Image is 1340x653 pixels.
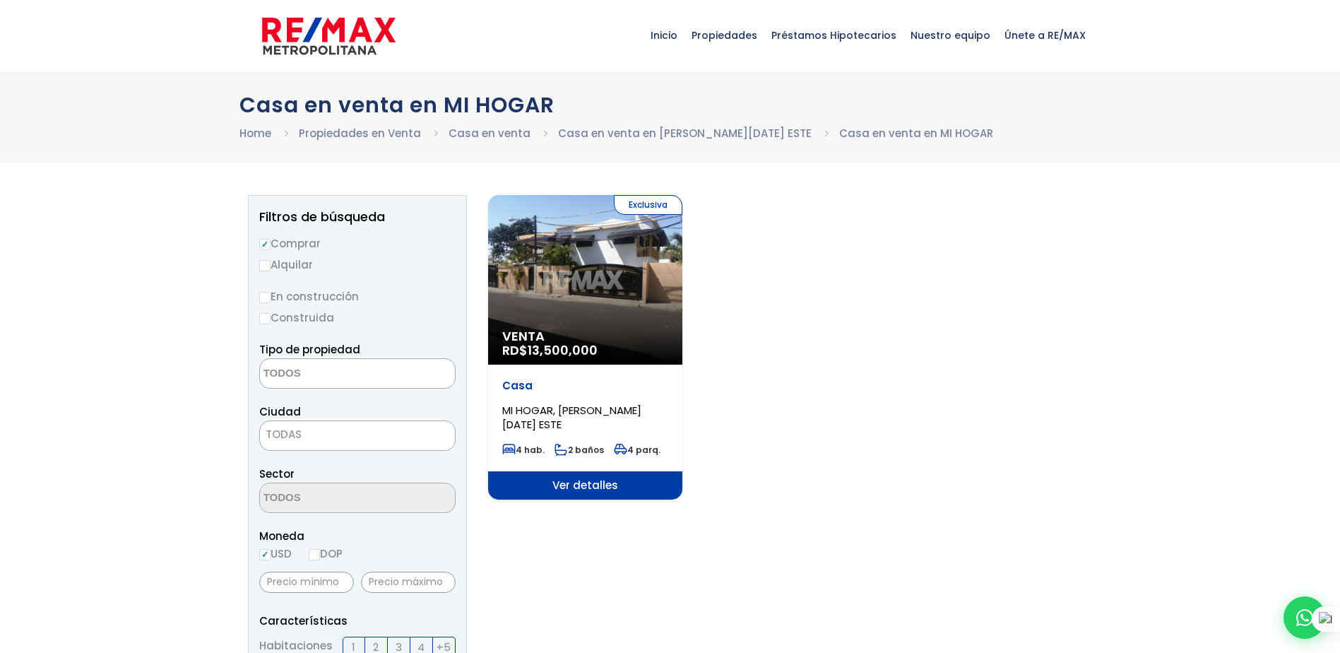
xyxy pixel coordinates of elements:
h2: Filtros de búsqueda [259,210,456,224]
span: Préstamos Hipotecarios [764,14,903,57]
span: Nuestro equipo [903,14,997,57]
label: Comprar [259,235,456,252]
span: Inicio [644,14,684,57]
input: DOP [309,549,320,560]
label: Construida [259,309,456,326]
img: remax-metropolitana-logo [262,15,396,57]
span: 2 baños [555,444,604,456]
span: 4 parq. [614,444,660,456]
span: Ver detalles [488,471,682,500]
a: Casa en venta en [PERSON_NAME][DATE] ESTE [558,126,812,141]
span: 4 hab. [502,444,545,456]
span: Venta [502,329,668,343]
a: Exclusiva Venta RD$13,500,000 Casa MI HOGAR, [PERSON_NAME][DATE] ESTE 4 hab. 2 baños 4 parq. Ver ... [488,195,682,500]
textarea: Search [260,483,397,514]
label: DOP [309,545,343,563]
label: USD [259,545,292,563]
span: TODAS [259,420,456,451]
span: RD$ [502,341,598,359]
input: Precio máximo [361,572,456,593]
input: Precio mínimo [259,572,354,593]
span: Moneda [259,527,456,545]
label: En construcción [259,288,456,305]
p: Casa [502,379,668,393]
a: Home [239,126,271,141]
span: TODAS [266,427,302,442]
span: 13,500,000 [528,341,598,359]
input: Alquilar [259,260,271,271]
input: Comprar [259,239,271,250]
span: Tipo de propiedad [259,342,360,357]
input: En construcción [259,292,271,303]
span: Ciudad [259,404,301,419]
a: Propiedades en Venta [299,126,421,141]
span: MI HOGAR, [PERSON_NAME][DATE] ESTE [502,403,641,432]
span: Propiedades [684,14,764,57]
span: Exclusiva [614,195,682,215]
a: Casa en venta [449,126,530,141]
input: Construida [259,313,271,324]
p: Características [259,612,456,630]
textarea: Search [260,359,397,389]
span: Sector [259,466,295,481]
label: Alquilar [259,256,456,273]
h1: Casa en venta en MI HOGAR [239,93,1101,117]
input: USD [259,549,271,560]
li: Casa en venta en MI HOGAR [839,124,993,142]
span: Únete a RE/MAX [997,14,1093,57]
span: TODAS [260,425,455,445]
